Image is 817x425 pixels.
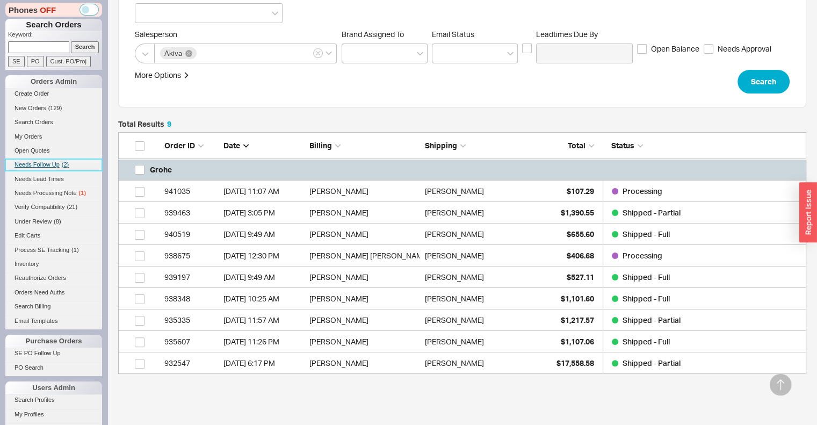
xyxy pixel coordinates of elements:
[5,335,102,348] div: Purchase Orders
[623,186,662,196] span: Processing
[309,202,420,224] div: [PERSON_NAME]
[5,201,102,213] a: Verify Compatibility(21)
[15,161,60,168] span: Needs Follow Up
[309,245,420,266] div: [PERSON_NAME] [PERSON_NAME]
[5,244,102,256] a: Process SE Tracking(1)
[309,140,420,151] div: Billing
[62,161,69,168] span: ( 2 )
[164,141,195,150] span: Order ID
[15,105,46,111] span: New Orders
[164,331,218,352] div: 935607
[567,251,594,260] span: $406.68
[5,301,102,312] a: Search Billing
[5,103,102,114] a: New Orders(129)
[309,224,420,245] div: [PERSON_NAME]
[425,224,484,245] div: [PERSON_NAME]
[71,247,78,253] span: ( 1 )
[417,52,423,56] svg: open menu
[567,272,594,282] span: $527.11
[623,337,670,346] span: Shipped - Full
[623,272,670,282] span: Shipped - Full
[651,44,699,54] span: Open Balance
[164,49,182,57] span: Akiva
[164,224,218,245] div: 940519
[79,190,86,196] span: ( 1 )
[5,394,102,406] a: Search Profiles
[718,44,771,54] span: Needs Approval
[223,202,304,224] div: 9/18/25 3:05 PM
[8,56,25,67] input: SE
[556,358,594,368] span: $17,558.58
[118,224,806,245] a: 940519[DATE] 9:49 AM[PERSON_NAME][PERSON_NAME]$655.60Shipped - Full
[15,247,69,253] span: Process SE Tracking
[118,352,806,374] a: 932547[DATE] 6:17 PM[PERSON_NAME][PERSON_NAME]$17,558.58Shipped - Partial
[623,315,681,325] span: Shipped - Partial
[568,141,585,150] span: Total
[223,140,304,151] div: Date
[561,337,594,346] span: $1,107.06
[15,218,52,225] span: Under Review
[5,159,102,170] a: Needs Follow Up(2)
[164,140,218,151] div: Order ID
[118,309,806,331] a: 935335[DATE] 11:57 AM[PERSON_NAME][PERSON_NAME]$1,217.57Shipped - Partial
[135,70,181,81] div: More Options
[561,315,594,325] span: $1,217.57
[40,4,56,16] span: OFF
[5,287,102,298] a: Orders Need Auths
[425,288,484,309] div: [PERSON_NAME]
[15,190,77,196] span: Needs Processing Note
[425,141,457,150] span: Shipping
[223,288,304,309] div: 9/5/25 10:25 AM
[118,245,806,266] a: 938675[DATE] 12:30 PM[PERSON_NAME] [PERSON_NAME][PERSON_NAME]$406.68Processing
[164,202,218,224] div: 939463
[8,31,102,41] p: Keyword:
[118,266,806,288] a: 939197[DATE] 9:49 AM[PERSON_NAME][PERSON_NAME]$527.11Shipped - Full
[223,141,240,150] span: Date
[5,3,102,17] div: Phones
[141,7,148,19] input: Does NOT have flags
[5,131,102,142] a: My Orders
[309,141,332,150] span: Billing
[5,362,102,373] a: PO Search
[561,294,594,303] span: $1,101.60
[704,44,713,54] input: Needs Approval
[5,348,102,359] a: SE PO Follow Up
[623,358,681,368] span: Shipped - Partial
[309,181,420,202] div: [PERSON_NAME]
[67,204,78,210] span: ( 21 )
[223,245,304,266] div: 9/14/25 12:30 PM
[567,229,594,239] span: $655.60
[223,224,304,245] div: 9/17/25 9:49 AM
[425,352,484,374] div: [PERSON_NAME]
[118,202,806,224] a: 939463[DATE] 3:05 PM[PERSON_NAME][PERSON_NAME]$1,390.55Shipped - Partial
[223,331,304,352] div: 8/25/25 11:26 PM
[5,230,102,241] a: Edit Carts
[164,352,218,374] div: 932547
[164,245,218,266] div: 938675
[425,245,484,266] div: [PERSON_NAME]
[425,140,535,151] div: Shipping
[5,258,102,270] a: Inventory
[48,105,62,111] span: ( 129 )
[5,272,102,284] a: Reauthorize Orders
[164,309,218,331] div: 935335
[540,140,594,151] div: Total
[118,159,806,374] div: grid
[309,266,420,288] div: [PERSON_NAME]
[751,75,776,88] span: Search
[425,331,484,352] div: [PERSON_NAME]
[5,381,102,394] div: Users Admin
[623,229,670,239] span: Shipped - Full
[5,145,102,156] a: Open Quotes
[54,218,61,225] span: ( 8 )
[309,352,420,374] div: [PERSON_NAME]
[5,188,102,199] a: Needs Processing Note(1)
[425,266,484,288] div: [PERSON_NAME]
[71,41,99,53] input: Search
[5,19,102,31] h1: Search Orders
[536,30,633,39] span: Leadtimes Due By
[46,56,91,67] input: Cust. PO/Proj
[603,140,800,151] div: Status
[309,288,420,309] div: [PERSON_NAME]
[118,120,171,128] h5: Total Results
